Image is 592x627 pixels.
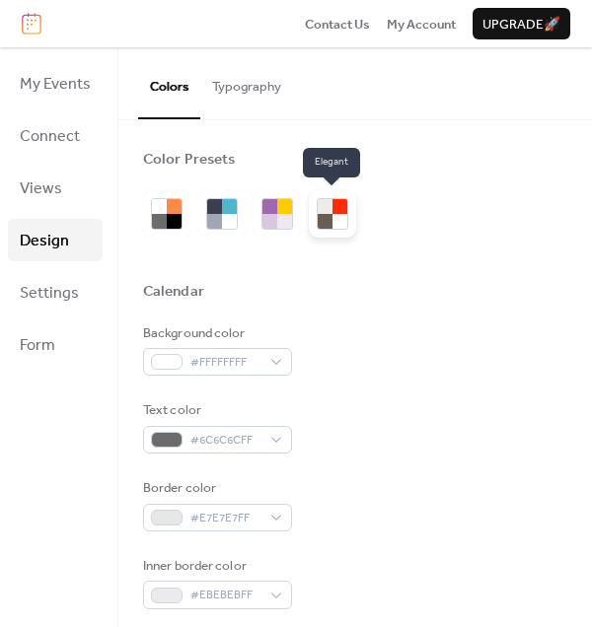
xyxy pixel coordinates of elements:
div: Background color [143,323,288,343]
a: My Account [387,14,456,34]
button: Typography [200,47,293,116]
span: Upgrade 🚀 [482,15,560,35]
a: Views [8,167,103,209]
a: Contact Us [305,14,370,34]
span: Form [20,330,55,361]
span: Elegant [303,148,360,177]
div: Inner border color [143,556,288,576]
div: Color Presets [143,150,235,170]
span: #EBEBEBFF [190,586,260,605]
div: Text color [143,400,288,420]
span: Views [20,174,62,204]
span: Contact Us [305,15,370,35]
img: logo [22,13,41,35]
span: Connect [20,121,80,152]
span: #E7E7E7FF [190,509,260,528]
span: Design [20,226,69,256]
span: Settings [20,278,79,309]
span: #6C6C6CFF [190,431,260,451]
a: Design [8,219,103,261]
span: #FFFFFFFF [190,353,260,373]
button: Upgrade🚀 [473,8,570,39]
a: My Events [8,62,103,104]
a: Connect [8,114,103,157]
span: My Events [20,69,91,100]
a: Form [8,323,103,366]
a: Settings [8,271,103,313]
span: My Account [387,15,456,35]
div: Calendar [143,282,204,302]
div: Border color [143,478,288,498]
button: Colors [138,47,200,118]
